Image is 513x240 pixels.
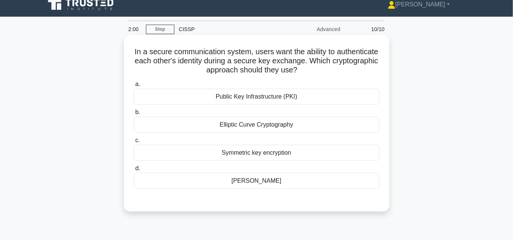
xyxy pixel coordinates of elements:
[134,145,380,161] div: Symmetric key encryption
[146,25,174,34] a: Stop
[134,117,380,133] div: Elliptic Curve Cryptography
[134,89,380,105] div: Public Key Infrastructure (PKI)
[133,47,380,75] h5: In a secure communication system, users want the ability to authenticate each other's identity du...
[134,173,380,189] div: [PERSON_NAME]
[124,22,146,37] div: 2:00
[345,22,389,37] div: 10/10
[174,22,279,37] div: CISSP
[135,137,140,143] span: c.
[279,22,345,37] div: Advanced
[135,109,140,115] span: b.
[135,81,140,87] span: a.
[135,165,140,171] span: d.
